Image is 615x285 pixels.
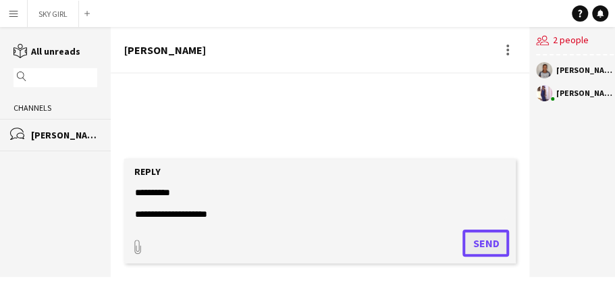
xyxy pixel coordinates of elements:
div: [PERSON_NAME] [556,66,613,74]
div: 2 people [536,27,613,55]
a: All unreads [14,45,80,57]
button: SKY GIRL [28,1,79,27]
label: Reply [134,165,161,178]
p: No messages [292,157,348,170]
div: [PERSON_NAME] [124,44,206,56]
button: Send [462,230,509,257]
div: [PERSON_NAME] [31,129,97,141]
div: [PERSON_NAME] [556,89,613,97]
